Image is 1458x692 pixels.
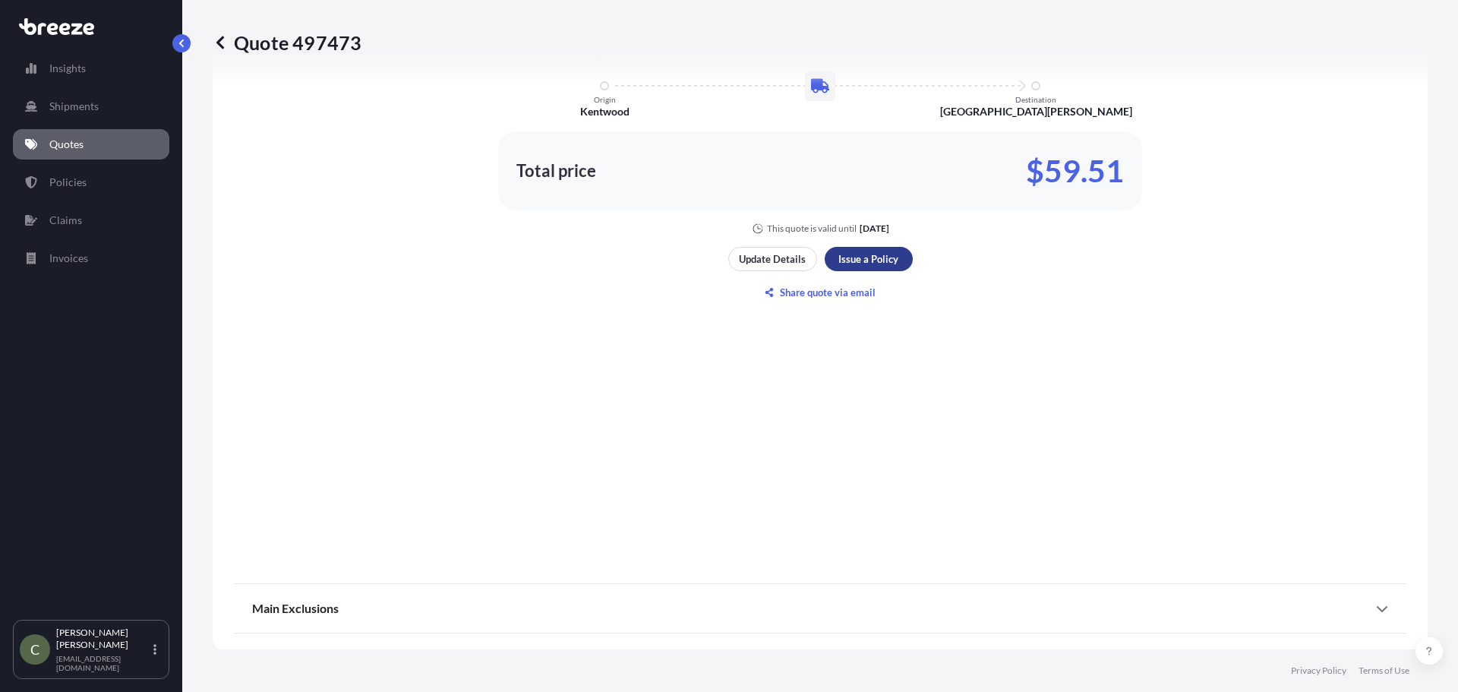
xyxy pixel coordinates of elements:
[1026,159,1124,183] p: $59.51
[49,99,99,114] p: Shipments
[252,601,339,616] span: Main Exclusions
[860,223,889,235] p: [DATE]
[940,104,1132,119] p: [GEOGRAPHIC_DATA][PERSON_NAME]
[739,251,806,267] p: Update Details
[49,137,84,152] p: Quotes
[13,205,169,235] a: Claims
[580,104,630,119] p: Kentwood
[13,91,169,122] a: Shipments
[1291,665,1346,677] a: Privacy Policy
[49,213,82,228] p: Claims
[838,251,898,267] p: Issue a Policy
[825,247,913,271] button: Issue a Policy
[56,654,150,672] p: [EMAIL_ADDRESS][DOMAIN_NAME]
[13,53,169,84] a: Insights
[13,129,169,160] a: Quotes
[13,167,169,197] a: Policies
[594,95,616,104] p: Origin
[728,247,817,271] button: Update Details
[728,280,913,305] button: Share quote via email
[49,251,88,266] p: Invoices
[516,163,596,179] p: Total price
[56,627,150,651] p: [PERSON_NAME] [PERSON_NAME]
[49,61,86,76] p: Insights
[780,285,876,300] p: Share quote via email
[213,30,361,55] p: Quote 497473
[767,223,857,235] p: This quote is valid until
[1359,665,1409,677] a: Terms of Use
[1015,95,1056,104] p: Destination
[252,590,1388,627] div: Main Exclusions
[49,175,87,190] p: Policies
[13,243,169,273] a: Invoices
[30,642,39,657] span: C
